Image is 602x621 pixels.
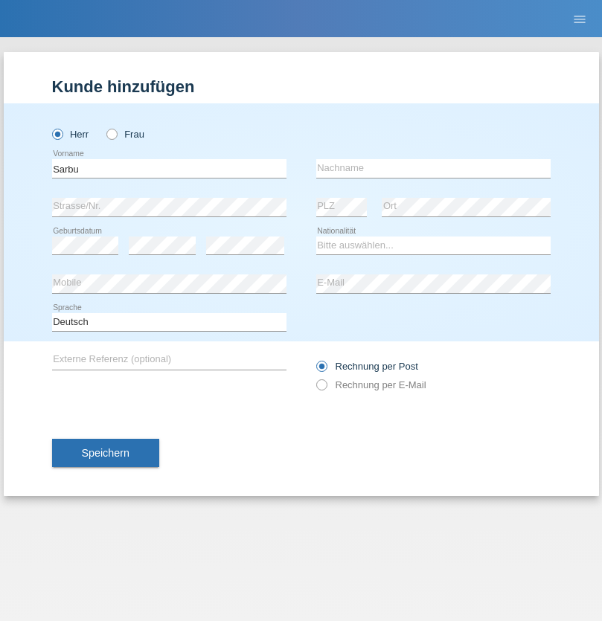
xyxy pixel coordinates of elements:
[316,379,326,398] input: Rechnung per E-Mail
[572,12,587,27] i: menu
[52,77,551,96] h1: Kunde hinzufügen
[565,14,595,23] a: menu
[52,129,62,138] input: Herr
[316,379,426,390] label: Rechnung per E-Mail
[316,361,326,379] input: Rechnung per Post
[106,129,144,140] label: Frau
[82,447,129,459] span: Speichern
[316,361,418,372] label: Rechnung per Post
[106,129,116,138] input: Frau
[52,439,159,467] button: Speichern
[52,129,89,140] label: Herr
